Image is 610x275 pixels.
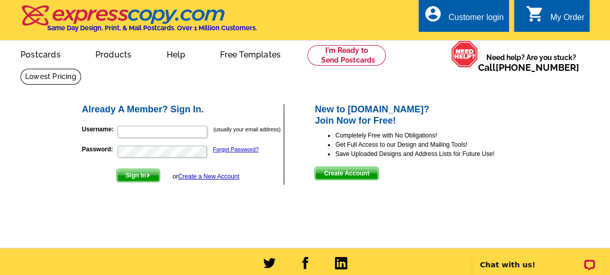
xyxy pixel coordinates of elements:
li: Completely Free with No Obligations! [335,131,529,140]
button: Create Account [314,167,378,180]
small: (usually your email address) [213,126,281,132]
a: account_circle Customer login [424,11,504,24]
a: [PHONE_NUMBER] [496,62,579,73]
img: help [451,41,478,67]
div: My Order [550,13,584,27]
a: Products [79,42,148,66]
a: Create a New Account [178,173,239,180]
div: or [172,172,239,181]
div: Customer login [448,13,504,27]
label: Username: [82,125,116,134]
iframe: LiveChat chat widget [466,243,610,275]
h4: Same Day Design, Print, & Mail Postcards. Over 1 Million Customers. [47,24,257,32]
i: account_circle [424,5,442,23]
button: Sign In [116,169,160,182]
li: Save Uploaded Designs and Address Lists for Future Use! [335,149,529,159]
h2: Already A Member? Sign In. [82,104,284,115]
li: Get Full Access to our Design and Mailing Tools! [335,140,529,149]
a: Same Day Design, Print, & Mail Postcards. Over 1 Million Customers. [21,12,257,32]
a: Help [150,42,202,66]
span: Create Account [315,167,378,180]
span: Sign In [117,169,160,182]
label: Password: [82,145,116,154]
img: button-next-arrow-white.png [146,173,151,178]
span: Call [478,62,579,73]
a: Free Templates [204,42,297,66]
i: shopping_cart [525,5,544,23]
a: Forgot Password? [213,146,259,152]
a: shopping_cart My Order [525,11,584,24]
h2: New to [DOMAIN_NAME]? Join Now for Free! [314,104,529,126]
span: Need help? Are you stuck? [478,52,584,73]
a: Postcards [4,42,77,66]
